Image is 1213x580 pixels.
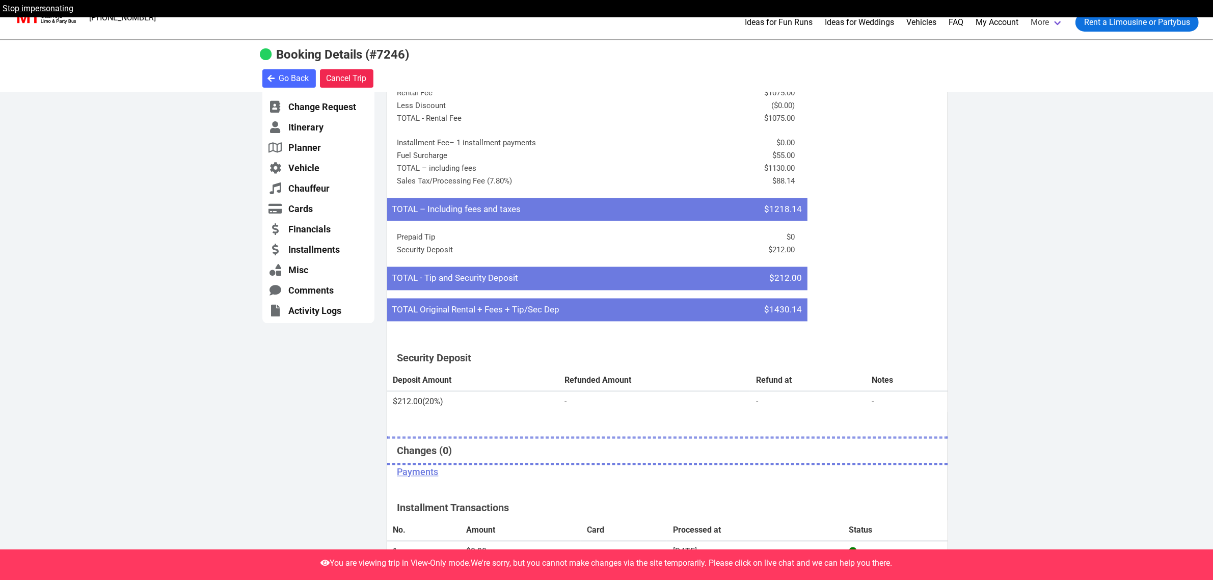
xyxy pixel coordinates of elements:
li: TOTAL - Tip and Security Deposit [387,267,807,290]
span: Cancel Trip [327,72,367,85]
li: TOTAL Original Rental + Fees + Tip/Sec Dep [387,298,807,322]
img: MotorToys Logo [14,11,77,25]
a: More [1025,9,1069,36]
li: TOTAL - Rental Fee [397,113,678,125]
a: Stop impersonating [3,4,73,13]
a: FAQ [949,16,963,29]
th: Notes [866,370,948,391]
li: Sales Tax/Processing Fee (7.80%) [397,175,678,188]
span: - [564,397,567,406]
li: $1130.00 [679,163,795,175]
td: [DATE] 2:09 PM [667,541,843,574]
a: Installments [268,243,368,256]
span: (20%) [423,397,444,406]
span: - [872,397,874,406]
li: Fuel Surcharge [397,150,678,162]
li: TOTAL – including fees [397,163,678,175]
li: $0.00 [679,137,795,149]
span: $1430.14 [765,303,802,317]
th: Processed at [667,520,843,541]
a: Change Request [268,100,368,113]
a: Planner [268,141,368,154]
a: Comments [268,284,368,297]
span: $1218.14 [765,203,802,216]
span: $0.00 [466,546,487,556]
span: Go Back [279,72,309,85]
a: Chauffeur [268,182,368,195]
button: Go Back [262,69,316,88]
th: Deposit Amount [387,370,559,391]
li: Less Discount [397,100,678,112]
th: Card [581,520,667,541]
a: Ideas for Fun Runs [745,16,813,29]
h4: Security Deposit [387,346,948,370]
a: Activity Logs [268,304,368,317]
th: Status [843,520,948,541]
a: My Account [976,16,1018,29]
li: $1075.00 [679,113,795,125]
button: Cancel Trip [320,69,373,88]
span: $212.00 [770,272,802,285]
span: – 1 installment payments [450,138,536,147]
li: ($0.00) [679,100,795,112]
li: Prepaid Tip [397,231,678,244]
a: Cards [268,202,368,215]
th: No. [387,520,460,541]
span: We're sorry, but you cannot make changes via the site temporarily. Please click on live chat and ... [471,558,893,568]
span: 0 [443,444,449,457]
b: Booking Details (#7246) [277,47,410,62]
td: 1 [387,541,460,574]
li: $55.00 [679,150,795,162]
li: $212.00 [679,244,795,256]
th: Amount [460,520,581,541]
li: TOTAL – Including fees and taxes [387,198,807,221]
h4: Changes ( ) [387,438,948,463]
li: Rental Fee [397,87,678,99]
th: Refunded Amount [558,370,750,391]
li: $0 [679,231,795,244]
a: Itinerary [268,121,368,134]
span: Rent a Limousine or Partybus [1084,16,1190,29]
li: $1075.00 [679,87,795,99]
td: $212.00 [387,391,559,412]
li: Installment Fee [397,137,678,149]
a: Financials [268,223,368,235]
span: - [756,397,758,406]
a: Vehicles [906,16,936,29]
u: Payments [397,466,439,477]
h4: Installment Transactions [387,495,948,520]
th: Refund at [750,370,866,391]
a: Ideas for Weddings [825,16,894,29]
li: Security Deposit [397,244,678,256]
a: Rent a Limousine or Partybus [1075,13,1199,32]
a: [PHONE_NUMBER] [83,8,162,28]
li: $88.14 [679,175,795,188]
a: Vehicle [268,162,368,174]
a: Misc [268,263,368,276]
